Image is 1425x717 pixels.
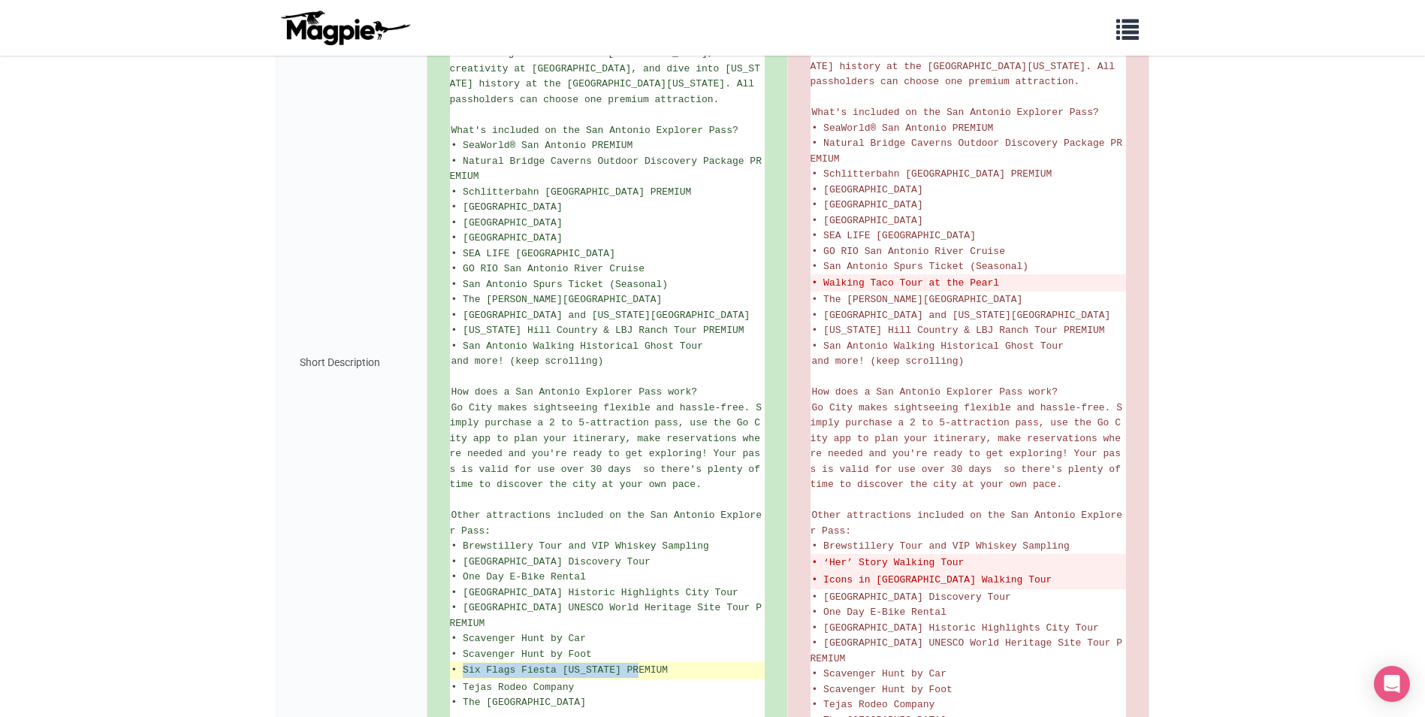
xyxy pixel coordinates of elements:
[812,622,1099,634] span: • [GEOGRAPHIC_DATA] Historic Highlights City Tour
[812,607,946,618] span: • One Day E-Bike Rental
[812,199,923,210] span: • [GEOGRAPHIC_DATA]
[812,294,1023,305] span: • The [PERSON_NAME][GEOGRAPHIC_DATA]
[812,107,1099,118] span: What's included on the San Antonio Explorer Pass?
[451,201,563,213] span: • [GEOGRAPHIC_DATA]
[812,340,1064,352] span: • San Antonio Walking Historical Ghost Tour
[812,684,953,695] span: • Scavenger Hunt by Foot
[812,310,1111,321] span: • [GEOGRAPHIC_DATA] and [US_STATE][GEOGRAPHIC_DATA]
[277,10,412,46] img: logo-ab69f6fb50320c5b225c76a69d11143b.png
[812,555,1125,570] del: • ‘Her’ Story Walking Tour
[812,386,1058,398] span: How does a San Antonio Explorer Pass work?
[811,402,1127,491] span: Go City makes sightseeing flexible and hassle-free. Simply purchase a 2 to 5-attraction pass, use...
[812,540,1070,552] span: • Brewstillery Tour and VIP Whiskey Sampling
[451,217,563,228] span: • [GEOGRAPHIC_DATA]
[451,186,692,198] span: • Schlitterbahn [GEOGRAPHIC_DATA] PREMIUM
[812,230,976,241] span: • SEA LIFE [GEOGRAPHIC_DATA]
[812,184,923,195] span: • [GEOGRAPHIC_DATA]
[451,649,592,660] span: • Scavenger Hunt by Foot
[451,294,663,305] span: • The [PERSON_NAME][GEOGRAPHIC_DATA]
[812,123,994,134] span: • SeaWorld® San Antonio PREMIUM
[812,699,935,710] span: • Tejas Rodeo Company
[451,279,669,290] span: • San Antonio Spurs Ticket (Seasonal)
[451,248,615,259] span: • SEA LIFE [GEOGRAPHIC_DATA]
[451,663,763,678] ins: • Six Flags Fiesta [US_STATE] PREMIUM
[451,355,604,367] span: and more! (keep scrolling)
[450,156,762,183] span: • Natural Bridge Caverns Outdoor Discovery Package PREMIUM
[451,540,709,552] span: • Brewstillery Tour and VIP Whiskey Sampling
[812,325,1105,336] span: • [US_STATE] Hill Country & LBJ Ranch Tour PREMIUM
[451,697,586,708] span: • The [GEOGRAPHIC_DATA]
[451,140,633,151] span: • SeaWorld® San Antonio PREMIUM
[811,510,1122,537] span: Other attractions included on the San Antonio Explorer Pass:
[451,310,750,321] span: • [GEOGRAPHIC_DATA] and [US_STATE][GEOGRAPHIC_DATA]
[811,637,1122,664] span: • [GEOGRAPHIC_DATA] UNESCO World Heritage Site Tour PREMIUM
[451,325,744,336] span: • [US_STATE] Hill Country & LBJ Ranch Tour PREMIUM
[450,402,766,491] span: Go City makes sightseeing flexible and hassle-free. Simply purchase a 2 to 5-attraction pass, use...
[812,573,1125,588] del: • Icons in [GEOGRAPHIC_DATA] Walking Tour
[451,263,645,274] span: • GO RIO San Antonio River Cruise
[451,587,738,598] span: • [GEOGRAPHIC_DATA] Historic Highlights City Tour
[451,232,563,244] span: • [GEOGRAPHIC_DATA]
[812,215,923,226] span: • [GEOGRAPHIC_DATA]
[451,633,586,644] span: • Scavenger Hunt by Car
[812,276,1125,291] del: • Walking Taco Tour at the Pearl
[811,138,1122,165] span: • Natural Bridge Caverns Outdoor Discovery Package PREMIUM
[812,261,1029,272] span: • San Antonio Spurs Ticket (Seasonal)
[812,668,946,679] span: • Scavenger Hunt by Car
[450,602,762,629] span: • [GEOGRAPHIC_DATA] UNESCO World Heritage Site Tour PREMIUM
[812,168,1052,180] span: • Schlitterbahn [GEOGRAPHIC_DATA] PREMIUM
[450,510,762,537] span: Other attractions included on the San Antonio Explorer Pass:
[812,355,965,367] span: and more! (keep scrolling)
[451,386,698,398] span: How does a San Antonio Explorer Pass work?
[1374,666,1410,702] div: Open Intercom Messenger
[451,556,651,567] span: • [GEOGRAPHIC_DATA] Discovery Tour
[451,125,738,136] span: What's included on the San Antonio Explorer Pass?
[812,591,1011,603] span: • [GEOGRAPHIC_DATA] Discovery Tour
[451,682,575,693] span: • Tejas Rodeo Company
[812,246,1005,257] span: • GO RIO San Antonio River Cruise
[451,340,703,352] span: • San Antonio Walking Historical Ghost Tour
[451,571,586,582] span: • One Day E-Bike Rental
